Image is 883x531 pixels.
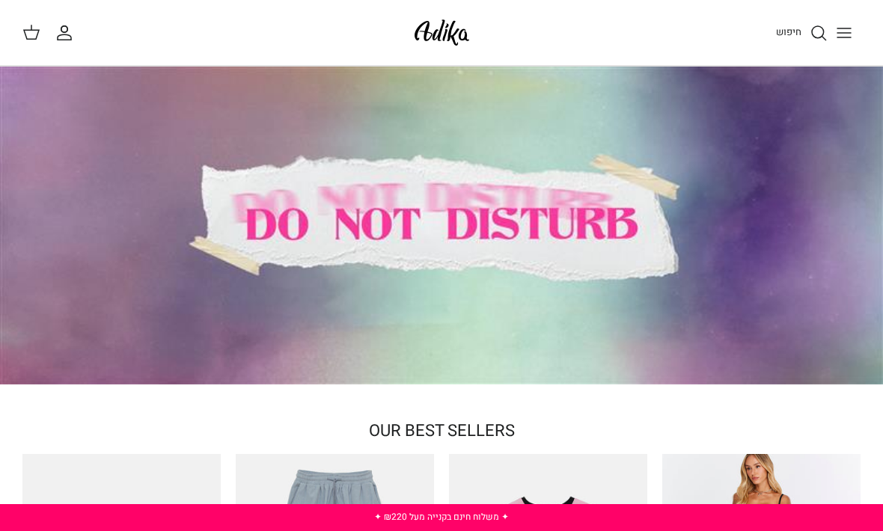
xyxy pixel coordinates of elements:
[369,419,515,443] a: OUR BEST SELLERS
[776,24,828,42] a: חיפוש
[776,25,801,39] span: חיפוש
[828,16,861,49] button: Toggle menu
[410,15,474,50] img: Adika IL
[55,24,79,42] a: החשבון שלי
[374,510,509,524] a: ✦ משלוח חינם בקנייה מעל ₪220 ✦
